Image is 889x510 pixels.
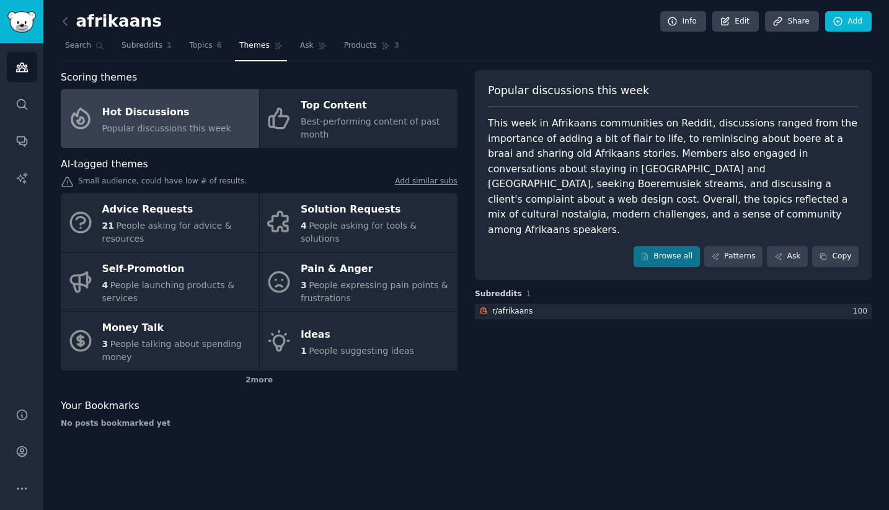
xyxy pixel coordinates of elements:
[102,221,114,231] span: 21
[488,83,649,99] span: Popular discussions this week
[301,280,307,290] span: 3
[296,36,331,61] a: Ask
[492,306,533,317] div: r/ afrikaans
[65,40,91,51] span: Search
[301,200,451,220] div: Solution Requests
[102,280,235,303] span: People launching products & services
[704,246,763,267] a: Patterns
[61,312,259,371] a: Money Talk3People talking about spending money
[260,193,458,252] a: Solution Requests4People asking for tools & solutions
[61,70,137,86] span: Scoring themes
[217,40,223,51] span: 6
[301,96,451,116] div: Top Content
[102,200,253,220] div: Advice Requests
[479,307,488,315] img: afrikaans
[61,418,458,429] div: No posts bookmarked yet
[61,371,458,390] div: 2 more
[301,280,448,303] span: People expressing pain points & frustrations
[853,306,872,317] div: 100
[239,40,270,51] span: Themes
[260,89,458,148] a: Top ContentBest-performing content of past month
[61,193,259,252] a: Advice Requests21People asking for advice & resources
[825,11,872,32] a: Add
[260,312,458,371] a: Ideas1People suggesting ideas
[394,40,400,51] span: 3
[301,259,451,279] div: Pain & Anger
[526,289,531,298] span: 1
[102,123,231,133] span: Popular discussions this week
[634,246,700,267] a: Browse all
[340,36,404,61] a: Products3
[475,289,522,300] span: Subreddits
[7,11,36,33] img: GummySearch logo
[102,339,242,362] span: People talking about spending money
[189,40,212,51] span: Topics
[300,40,314,51] span: Ask
[61,12,162,32] h2: afrikaans
[767,246,808,267] a: Ask
[712,11,759,32] a: Edit
[102,339,108,349] span: 3
[475,304,872,319] a: afrikaansr/afrikaans100
[61,157,148,172] span: AI-tagged themes
[102,221,232,244] span: People asking for advice & resources
[117,36,176,61] a: Subreddits1
[301,221,417,244] span: People asking for tools & solutions
[61,89,259,148] a: Hot DiscussionsPopular discussions this week
[301,221,307,231] span: 4
[61,36,108,61] a: Search
[488,116,859,237] div: This week in Afrikaans communities on Reddit, discussions ranged from the importance of adding a ...
[235,36,287,61] a: Themes
[102,259,253,279] div: Self-Promotion
[344,40,377,51] span: Products
[660,11,706,32] a: Info
[260,253,458,312] a: Pain & Anger3People expressing pain points & frustrations
[765,11,818,32] a: Share
[301,346,307,356] span: 1
[61,398,139,414] span: Your Bookmarks
[102,319,253,338] div: Money Talk
[301,325,414,345] div: Ideas
[309,346,414,356] span: People suggesting ideas
[61,253,259,312] a: Self-Promotion4People launching products & services
[102,102,231,122] div: Hot Discussions
[122,40,162,51] span: Subreddits
[167,40,172,51] span: 1
[301,117,440,139] span: Best-performing content of past month
[812,246,859,267] button: Copy
[61,176,458,189] div: Small audience, could have low # of results.
[102,280,108,290] span: 4
[395,176,458,189] a: Add similar subs
[185,36,226,61] a: Topics6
